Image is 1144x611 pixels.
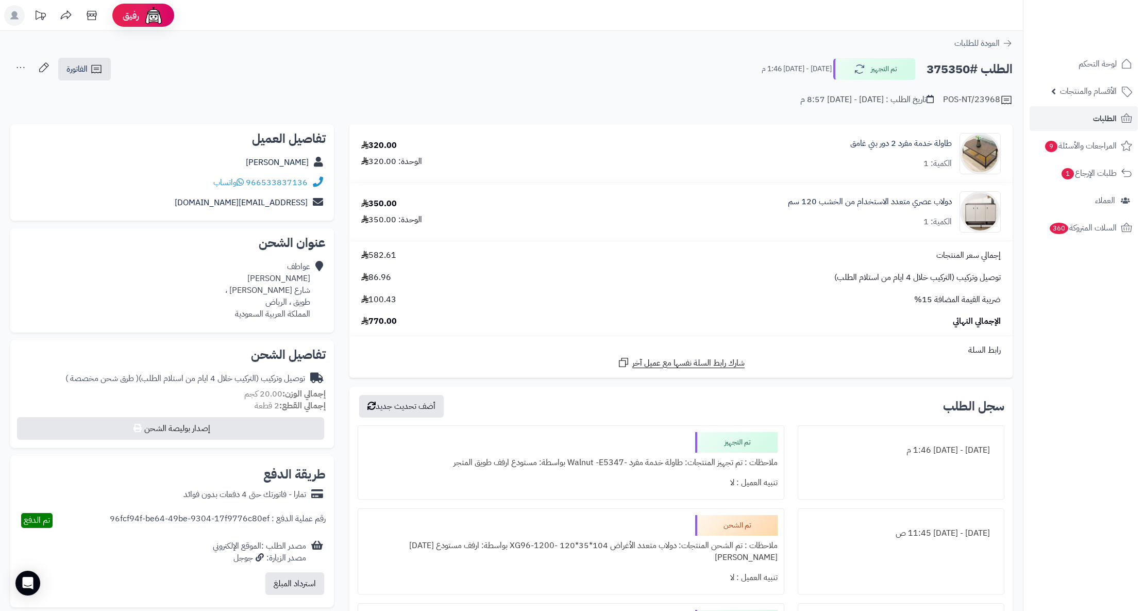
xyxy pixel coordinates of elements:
[1060,84,1117,98] span: الأقسام والمنتجات
[183,489,306,501] div: تمارا - فاتورتك حتى 4 دفعات بدون فوائد
[364,568,778,588] div: تنبيه العميل : لا
[1061,166,1117,180] span: طلبات الإرجاع
[361,250,396,261] span: 582.61
[246,176,308,189] a: 966533837136
[804,523,998,543] div: [DATE] - [DATE] 11:45 ص
[960,191,1000,233] img: 1752737949-1-90x90.jpg
[244,388,326,400] small: 20.00 كجم
[282,388,326,400] strong: إجمالي الوزن:
[213,540,306,564] div: مصدر الطلب :الموقع الإلكتروني
[1030,106,1138,131] a: الطلبات
[361,140,397,152] div: 320.00
[123,9,139,22] span: رفيق
[279,400,326,412] strong: إجمالي القطع:
[923,216,952,228] div: الكمية: 1
[65,373,305,385] div: توصيل وتركيب (التركيب خلال 4 ايام من استلام الطلب)
[936,250,1001,261] span: إجمالي سعر المنتجات
[960,133,1000,174] img: 1751699433-1-90x90.jpg
[361,294,396,306] span: 100.43
[225,261,310,320] div: عواطف [PERSON_NAME] شارع [PERSON_NAME] ، طويق ، الرياض المملكة العربية السعودية
[213,176,244,189] a: واتساب
[359,395,444,418] button: أضف تحديث جديد
[914,294,1001,306] span: ضريبة القيمة المضافة 15%
[1030,161,1138,186] a: طلبات الإرجاع1
[1045,140,1057,152] span: 9
[1074,21,1134,42] img: logo-2.png
[1049,222,1069,234] span: 360
[24,514,50,526] span: تم الدفع
[175,196,308,209] a: [EMAIL_ADDRESS][DOMAIN_NAME]
[695,515,778,536] div: تم الشحن
[19,133,326,145] h2: تفاصيل العميل
[66,63,88,75] span: الفاتورة
[263,468,326,481] h2: طريقة الدفع
[354,344,1008,356] div: رابط السلة
[834,272,1001,284] span: توصيل وتركيب (التركيب خلال 4 ايام من استلام الطلب)
[788,196,952,208] a: دولاب عصري متعدد الاستخدام من الخشب 120 سم
[364,473,778,493] div: تنبيه العميل : لا
[361,272,391,284] span: 86.96
[954,37,1013,49] a: العودة للطلبات
[923,158,952,170] div: الكمية: 1
[1030,52,1138,76] a: لوحة التحكم
[954,37,1000,49] span: العودة للطلبات
[15,571,40,596] div: Open Intercom Messenger
[65,372,139,385] span: ( طرق شحن مخصصة )
[213,552,306,564] div: مصدر الزيارة: جوجل
[953,316,1001,327] span: الإجمالي النهائي
[255,400,326,412] small: 2 قطعة
[800,94,934,106] div: تاريخ الطلب : [DATE] - [DATE] 8:57 م
[1030,188,1138,213] a: العملاء
[58,58,111,80] a: الفاتورة
[927,59,1013,80] h2: الطلب #375350
[19,237,326,249] h2: عنوان الشحن
[1030,216,1138,240] a: السلات المتروكة360
[17,417,324,440] button: إصدار بوليصة الشحن
[265,572,324,595] button: استرداد المبلغ
[1095,193,1115,208] span: العملاء
[833,58,916,80] button: تم التجهيز
[364,536,778,568] div: ملاحظات : تم الشحن المنتجات: دولاب متعدد الأغراض 104*35*120 -XG96-1200 بواسطة: ارفف مستودع [DATE]...
[943,400,1004,412] h3: سجل الطلب
[943,94,1013,106] div: POS-NT/23968
[110,513,326,528] div: رقم عملية الدفع : 96fcf94f-be64-49be-9304-17f9776c80ef
[1044,139,1117,153] span: المراجعات والأسئلة
[361,316,397,327] span: 770.00
[1079,57,1117,71] span: لوحة التحكم
[850,138,952,150] a: طاولة خدمة مفرد 2 دور بني غامق
[361,156,422,168] div: الوحدة: 320.00
[1061,168,1074,179] span: 1
[632,357,745,369] span: شارك رابط السلة نفسها مع عميل آخر
[1093,111,1117,126] span: الطلبات
[361,214,422,226] div: الوحدة: 350.00
[1049,221,1117,235] span: السلات المتروكة
[27,5,53,28] a: تحديثات المنصة
[143,5,164,26] img: ai-face.png
[364,453,778,473] div: ملاحظات : تم تجهيز المنتجات: طاولة خدمة مفرد -Walnut -E5347 بواسطة: مستودع ارفف طويق المتجر
[1030,134,1138,158] a: المراجعات والأسئلة9
[762,64,832,74] small: [DATE] - [DATE] 1:46 م
[361,198,397,210] div: 350.00
[617,356,745,369] a: شارك رابط السلة نفسها مع عميل آخر
[246,156,309,169] a: [PERSON_NAME]
[19,349,326,361] h2: تفاصيل الشحن
[695,432,778,453] div: تم التجهيز
[804,440,998,460] div: [DATE] - [DATE] 1:46 م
